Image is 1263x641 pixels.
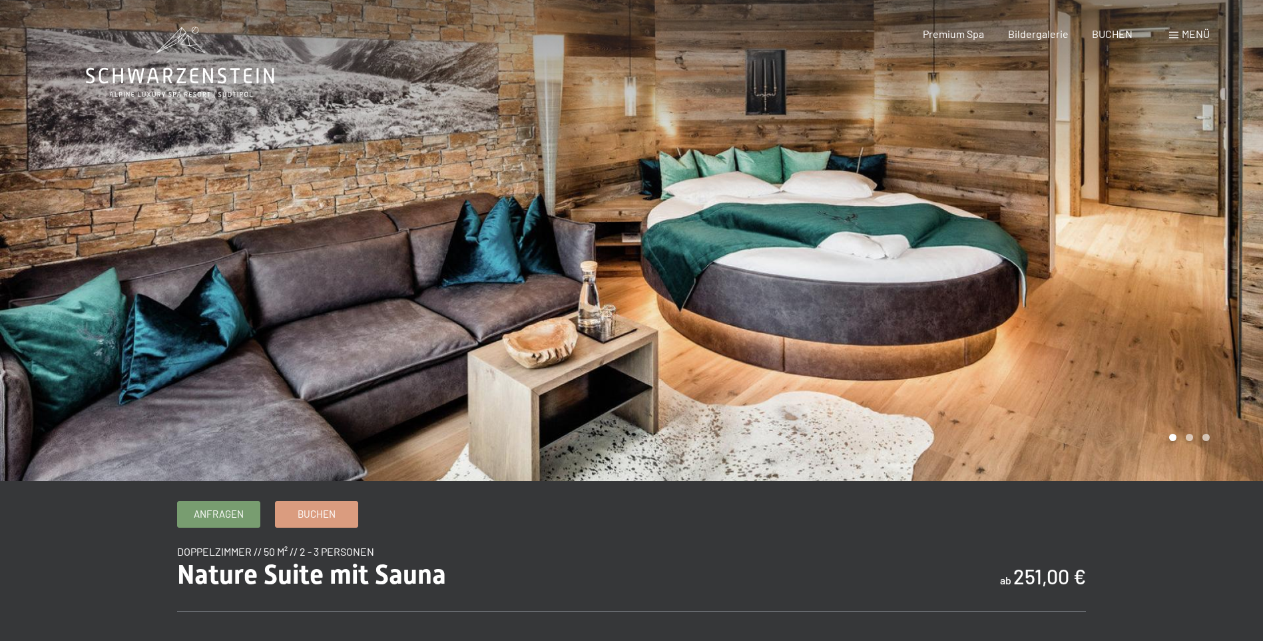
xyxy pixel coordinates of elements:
[1008,27,1069,40] a: Bildergalerie
[177,545,374,558] span: Doppelzimmer // 50 m² // 2 - 3 Personen
[1092,27,1133,40] a: BUCHEN
[923,27,984,40] a: Premium Spa
[276,502,358,527] a: Buchen
[1013,564,1086,588] b: 251,00 €
[177,559,446,590] span: Nature Suite mit Sauna
[178,502,260,527] a: Anfragen
[298,507,336,521] span: Buchen
[1000,574,1011,586] span: ab
[194,507,244,521] span: Anfragen
[1182,27,1210,40] span: Menü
